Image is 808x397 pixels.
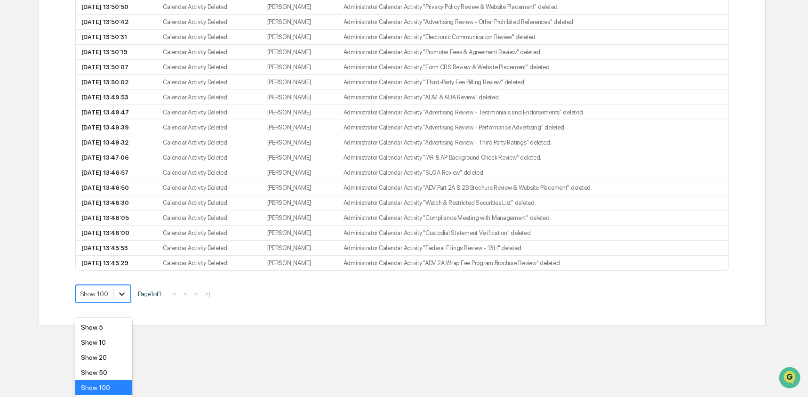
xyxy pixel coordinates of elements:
[262,60,338,75] td: [PERSON_NAME]
[338,135,696,150] td: Administrator Calendar Activity "Advertising Review - Third Party Ratings" deleted.
[78,119,117,128] span: Attestations
[157,75,261,90] td: Calendar Activity Deleted
[68,120,76,127] div: 🗄️
[76,165,158,180] td: [DATE] 13:46:57
[19,137,59,146] span: Data Lookup
[181,290,190,298] button: <
[76,211,158,226] td: [DATE] 13:46:05
[75,320,132,335] div: Show 5
[778,366,803,391] iframe: Open customer support
[262,45,338,60] td: [PERSON_NAME]
[262,195,338,211] td: [PERSON_NAME]
[160,75,171,86] button: Start new chat
[262,30,338,45] td: [PERSON_NAME]
[262,211,338,226] td: [PERSON_NAME]
[76,30,158,45] td: [DATE] 13:50:31
[157,45,261,60] td: Calendar Activity Deleted
[262,256,338,270] td: [PERSON_NAME]
[32,81,119,89] div: We're available if you need us!
[9,120,17,127] div: 🖐️
[32,72,154,81] div: Start new chat
[262,180,338,195] td: [PERSON_NAME]
[19,119,61,128] span: Preclearance
[75,335,132,350] div: Show 10
[76,195,158,211] td: [DATE] 13:46:30
[157,180,261,195] td: Calendar Activity Deleted
[94,160,114,167] span: Pylon
[157,105,261,120] td: Calendar Activity Deleted
[338,241,696,256] td: Administrator Calendar Activity "Federal Filings Review - 13H" deleted.
[338,90,696,105] td: Administrator Calendar Activity "AUM & AUA Review" deleted.
[338,256,696,270] td: Administrator Calendar Activity "ADV 2A Wrap Fee Program Brochure Review" deleted.
[157,226,261,241] td: Calendar Activity Deleted
[157,150,261,165] td: Calendar Activity Deleted
[157,30,261,45] td: Calendar Activity Deleted
[76,241,158,256] td: [DATE] 13:45:53
[157,256,261,270] td: Calendar Activity Deleted
[75,350,132,365] div: Show 20
[262,226,338,241] td: [PERSON_NAME]
[76,120,158,135] td: [DATE] 13:49:39
[6,115,64,132] a: 🖐️Preclearance
[338,75,696,90] td: Administrator Calendar Activity "Third-Party Fee Billing Review" deleted.
[9,138,17,145] div: 🔎
[262,135,338,150] td: [PERSON_NAME]
[6,133,63,150] a: 🔎Data Lookup
[262,241,338,256] td: [PERSON_NAME]
[66,159,114,167] a: Powered byPylon
[338,45,696,60] td: Administrator Calendar Activity "Promoter Fees & Agreement Review" deleted.
[76,75,158,90] td: [DATE] 13:50:02
[76,45,158,60] td: [DATE] 13:50:19
[76,256,158,270] td: [DATE] 13:45:29
[338,30,696,45] td: Administrator Calendar Activity "Electronic Communication Review" deleted.
[338,195,696,211] td: Administrator Calendar Activity "Watch & Restricted Securities List" deleted.
[138,290,161,298] span: Page 1 of 1
[157,135,261,150] td: Calendar Activity Deleted
[262,165,338,180] td: [PERSON_NAME]
[75,365,132,380] div: Show 50
[338,211,696,226] td: Administrator Calendar Activity "Compliance Meeting with Management" deleted.
[338,15,696,30] td: Administrator Calendar Activity "Advertising Review - Other Prohibited References" deleted.
[262,90,338,105] td: [PERSON_NAME]
[76,60,158,75] td: [DATE] 13:50:07
[262,150,338,165] td: [PERSON_NAME]
[76,105,158,120] td: [DATE] 13:49:47
[338,105,696,120] td: Administrator Calendar Activity "Advertising Review - Testimonials and Endorsements" deleted.
[9,20,171,35] p: How can we help?
[157,120,261,135] td: Calendar Activity Deleted
[76,90,158,105] td: [DATE] 13:49:53
[64,115,120,132] a: 🗄️Attestations
[157,90,261,105] td: Calendar Activity Deleted
[157,165,261,180] td: Calendar Activity Deleted
[262,15,338,30] td: [PERSON_NAME]
[157,211,261,226] td: Calendar Activity Deleted
[76,15,158,30] td: [DATE] 13:50:42
[192,290,201,298] button: >
[76,180,158,195] td: [DATE] 13:46:50
[9,72,26,89] img: 1746055101610-c473b297-6a78-478c-a979-82029cc54cd1
[168,290,179,298] button: |<
[157,15,261,30] td: Calendar Activity Deleted
[75,380,132,395] div: Show 100
[338,60,696,75] td: Administrator Calendar Activity "Form CRS Review & Website Placement" deleted.
[157,60,261,75] td: Calendar Activity Deleted
[338,226,696,241] td: Administrator Calendar Activity "Custodial Statement Verification" deleted.
[202,290,213,298] button: >|
[262,75,338,90] td: [PERSON_NAME]
[157,241,261,256] td: Calendar Activity Deleted
[338,150,696,165] td: Administrator Calendar Activity "IAR & AP Background Check Review" deleted.
[76,135,158,150] td: [DATE] 13:49:32
[76,226,158,241] td: [DATE] 13:46:00
[157,195,261,211] td: Calendar Activity Deleted
[76,150,158,165] td: [DATE] 13:47:06
[262,120,338,135] td: [PERSON_NAME]
[338,120,696,135] td: Administrator Calendar Activity "Advertising Review - Performance Advertising" deleted.
[262,105,338,120] td: [PERSON_NAME]
[338,180,696,195] td: Administrator Calendar Activity "ADV Part 2A & 2B Brochure Review & Website Placement" deleted.
[338,165,696,180] td: Administrator Calendar Activity "SLOA Review" deleted.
